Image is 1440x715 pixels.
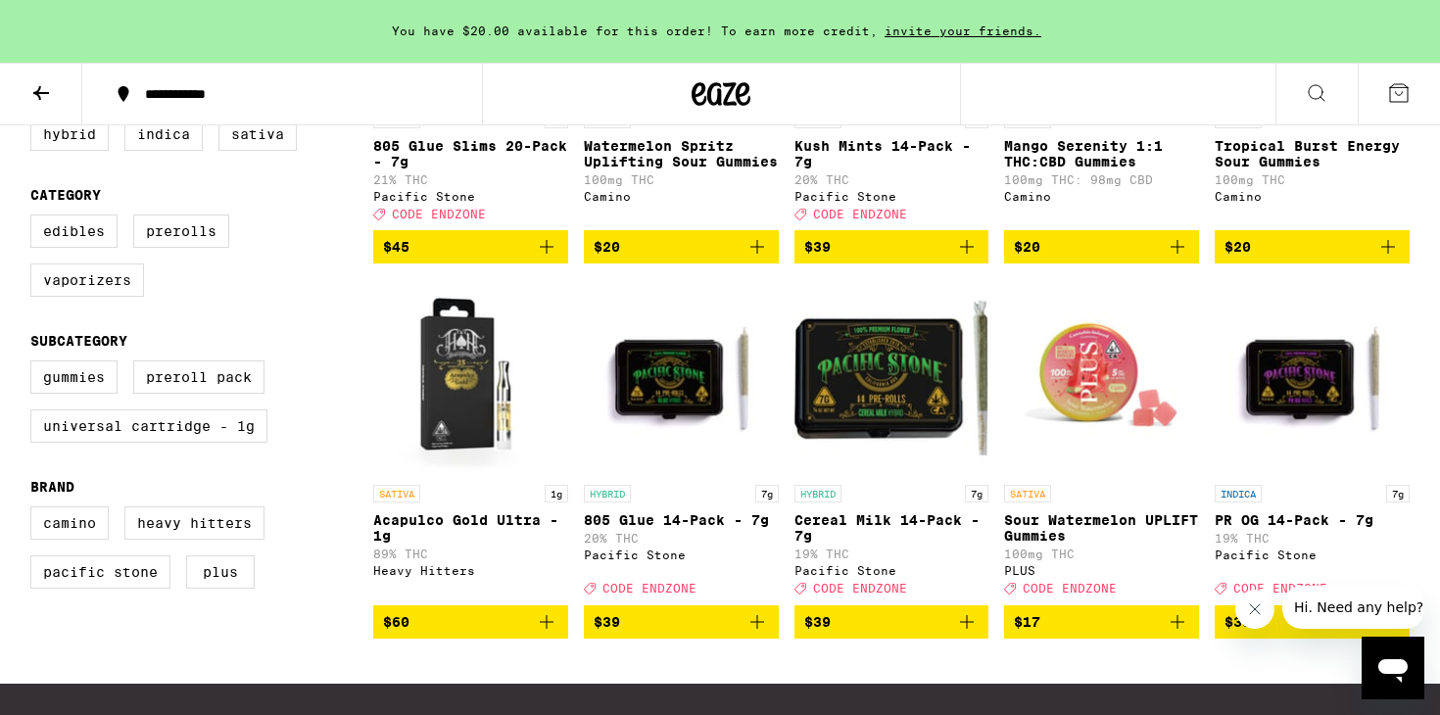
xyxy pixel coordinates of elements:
span: $39 [1224,614,1251,630]
p: 100mg THC [584,173,779,186]
legend: Category [30,187,101,203]
legend: Subcategory [30,333,127,349]
button: Add to bag [794,230,989,263]
p: PR OG 14-Pack - 7g [1215,512,1410,528]
div: Camino [584,190,779,203]
span: $39 [804,239,831,255]
span: $20 [594,239,620,255]
img: Pacific Stone - 805 Glue 14-Pack - 7g [584,279,779,475]
label: Pacific Stone [30,555,170,589]
label: Sativa [218,118,297,151]
iframe: Button to launch messaging window [1362,637,1424,699]
p: Sour Watermelon UPLIFT Gummies [1004,512,1199,544]
span: CODE ENDZONE [813,583,907,596]
p: 20% THC [584,532,779,545]
a: Open page for 805 Glue 14-Pack - 7g from Pacific Stone [584,279,779,604]
div: Pacific Stone [1215,548,1410,561]
button: Add to bag [1004,230,1199,263]
p: SATIVA [1004,485,1051,502]
button: Add to bag [794,605,989,639]
p: Mango Serenity 1:1 THC:CBD Gummies [1004,138,1199,169]
a: Open page for Cereal Milk 14-Pack - 7g from Pacific Stone [794,279,989,604]
label: Universal Cartridge - 1g [30,409,267,443]
p: 805 Glue 14-Pack - 7g [584,512,779,528]
div: Pacific Stone [794,564,989,577]
p: 19% THC [794,548,989,560]
div: Heavy Hitters [373,564,568,577]
p: Watermelon Spritz Uplifting Sour Gummies [584,138,779,169]
p: 19% THC [1215,532,1410,545]
button: Add to bag [584,230,779,263]
a: Open page for Sour Watermelon UPLIFT Gummies from PLUS [1004,279,1199,604]
span: CODE ENDZONE [602,583,696,596]
span: invite your friends. [878,24,1048,37]
span: You have $20.00 available for this order! To earn more credit, [392,24,878,37]
label: Edibles [30,214,118,248]
p: INDICA [1215,485,1262,502]
label: Preroll Pack [133,360,264,394]
button: Add to bag [1215,230,1410,263]
label: Vaporizers [30,263,144,297]
span: $39 [804,614,831,630]
p: SATIVA [373,485,420,502]
span: $39 [594,614,620,630]
div: Camino [1215,190,1410,203]
label: Indica [124,118,203,151]
p: 1g [545,485,568,502]
a: Open page for PR OG 14-Pack - 7g from Pacific Stone [1215,279,1410,604]
p: Tropical Burst Energy Sour Gummies [1215,138,1410,169]
span: $20 [1224,239,1251,255]
p: 805 Glue Slims 20-Pack - 7g [373,138,568,169]
button: Add to bag [1004,605,1199,639]
label: Heavy Hitters [124,506,264,540]
iframe: Close message [1235,590,1274,629]
label: Gummies [30,360,118,394]
img: PLUS - Sour Watermelon UPLIFT Gummies [1004,279,1199,475]
p: 21% THC [373,173,568,186]
span: CODE ENDZONE [1023,583,1117,596]
span: $60 [383,614,409,630]
span: $45 [383,239,409,255]
img: Pacific Stone - PR OG 14-Pack - 7g [1215,279,1410,475]
p: 100mg THC [1215,173,1410,186]
div: Pacific Stone [373,190,568,203]
p: 20% THC [794,173,989,186]
p: 100mg THC: 98mg CBD [1004,173,1199,186]
p: HYBRID [794,485,841,502]
button: Add to bag [373,230,568,263]
button: Add to bag [584,605,779,639]
div: Camino [1004,190,1199,203]
button: Add to bag [1215,605,1410,639]
label: Camino [30,506,109,540]
label: Prerolls [133,214,229,248]
div: Pacific Stone [584,548,779,561]
label: PLUS [186,555,255,589]
span: CODE ENDZONE [1233,583,1327,596]
legend: Brand [30,479,74,495]
button: Add to bag [373,605,568,639]
p: Kush Mints 14-Pack - 7g [794,138,989,169]
p: 100mg THC [1004,548,1199,560]
iframe: Message from company [1282,586,1424,629]
p: 89% THC [373,548,568,560]
p: 7g [1386,485,1410,502]
img: Heavy Hitters - Acapulco Gold Ultra - 1g [373,279,568,475]
div: PLUS [1004,564,1199,577]
p: Acapulco Gold Ultra - 1g [373,512,568,544]
span: CODE ENDZONE [392,208,486,220]
p: 7g [965,485,988,502]
p: HYBRID [584,485,631,502]
a: Open page for Acapulco Gold Ultra - 1g from Heavy Hitters [373,279,568,604]
span: $17 [1014,614,1040,630]
span: CODE ENDZONE [813,208,907,220]
p: Cereal Milk 14-Pack - 7g [794,512,989,544]
span: $20 [1014,239,1040,255]
label: Hybrid [30,118,109,151]
p: 7g [755,485,779,502]
div: Pacific Stone [794,190,989,203]
img: Pacific Stone - Cereal Milk 14-Pack - 7g [794,279,989,475]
